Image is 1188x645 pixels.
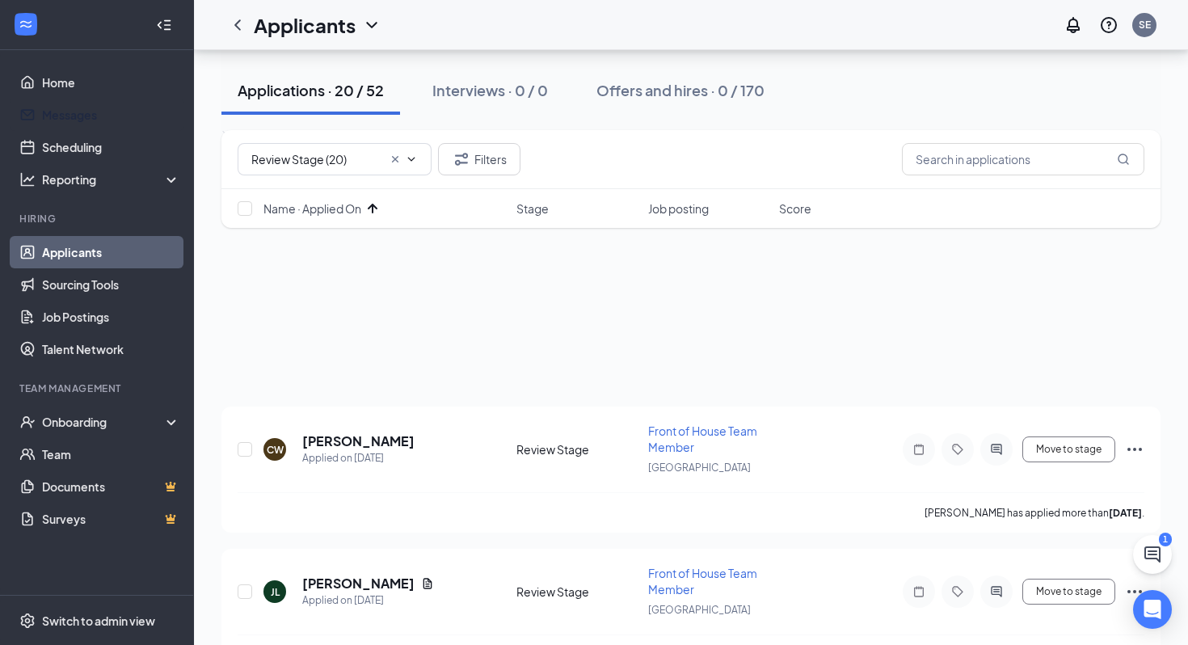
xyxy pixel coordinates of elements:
div: JL [271,585,280,599]
a: Messages [42,99,180,131]
svg: ActiveChat [987,585,1006,598]
svg: QuestionInfo [1099,15,1118,35]
b: [DATE] [1109,507,1142,519]
span: Score [779,200,811,217]
svg: Note [909,585,929,598]
a: Scheduling [42,131,180,163]
svg: Tag [948,443,967,456]
div: Interviews · 0 / 0 [432,80,548,100]
input: Search in applications [902,143,1144,175]
div: 1 [1159,533,1172,546]
div: Hiring [19,212,177,226]
svg: ActiveChat [987,443,1006,456]
svg: ChatActive [1143,545,1162,564]
a: Team [42,438,180,470]
a: Sourcing Tools [42,268,180,301]
span: [GEOGRAPHIC_DATA] [648,604,751,616]
button: ChatActive [1133,535,1172,574]
a: Applicants [42,236,180,268]
svg: Collapse [156,17,172,33]
svg: Notifications [1064,15,1083,35]
svg: Ellipses [1125,582,1144,601]
div: Review Stage [516,584,638,600]
svg: UserCheck [19,414,36,430]
button: Move to stage [1022,579,1115,605]
svg: ChevronDown [362,15,381,35]
span: [GEOGRAPHIC_DATA] [648,462,751,474]
a: Job Postings [42,301,180,333]
a: Talent Network [42,333,180,365]
svg: ArrowUp [363,199,382,218]
div: Applied on [DATE] [302,592,434,609]
div: SE [1139,18,1151,32]
div: Team Management [19,382,177,395]
a: DocumentsCrown [42,470,180,503]
svg: Filter [452,150,471,169]
svg: Settings [19,613,36,629]
div: Onboarding [42,414,166,430]
h5: [PERSON_NAME] [302,575,415,592]
svg: Document [421,577,434,590]
h1: Applicants [254,11,356,39]
input: All Stages [251,150,382,168]
svg: Analysis [19,171,36,188]
div: CW [267,443,284,457]
span: Front of House Team Member [648,424,757,454]
span: Stage [516,200,549,217]
svg: ChevronDown [405,153,418,166]
svg: MagnifyingGlass [1117,153,1130,166]
svg: Ellipses [1125,440,1144,459]
svg: Cross [389,153,402,166]
span: Front of House Team Member [648,566,757,597]
div: Reporting [42,171,181,188]
svg: Tag [948,585,967,598]
div: Offers and hires · 0 / 170 [596,80,765,100]
div: Review Stage [516,441,638,457]
span: Name · Applied On [263,200,361,217]
div: Switch to admin view [42,613,155,629]
span: Job posting [648,200,709,217]
a: Home [42,66,180,99]
div: Open Intercom Messenger [1133,590,1172,629]
button: Move to stage [1022,436,1115,462]
div: Applied on [DATE] [302,450,415,466]
svg: ChevronLeft [228,15,247,35]
p: [PERSON_NAME] has applied more than . [925,506,1144,520]
svg: Note [909,443,929,456]
a: SurveysCrown [42,503,180,535]
svg: WorkstreamLogo [18,16,34,32]
div: Applications · 20 / 52 [238,80,384,100]
h5: [PERSON_NAME] [302,432,415,450]
button: Filter Filters [438,143,520,175]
